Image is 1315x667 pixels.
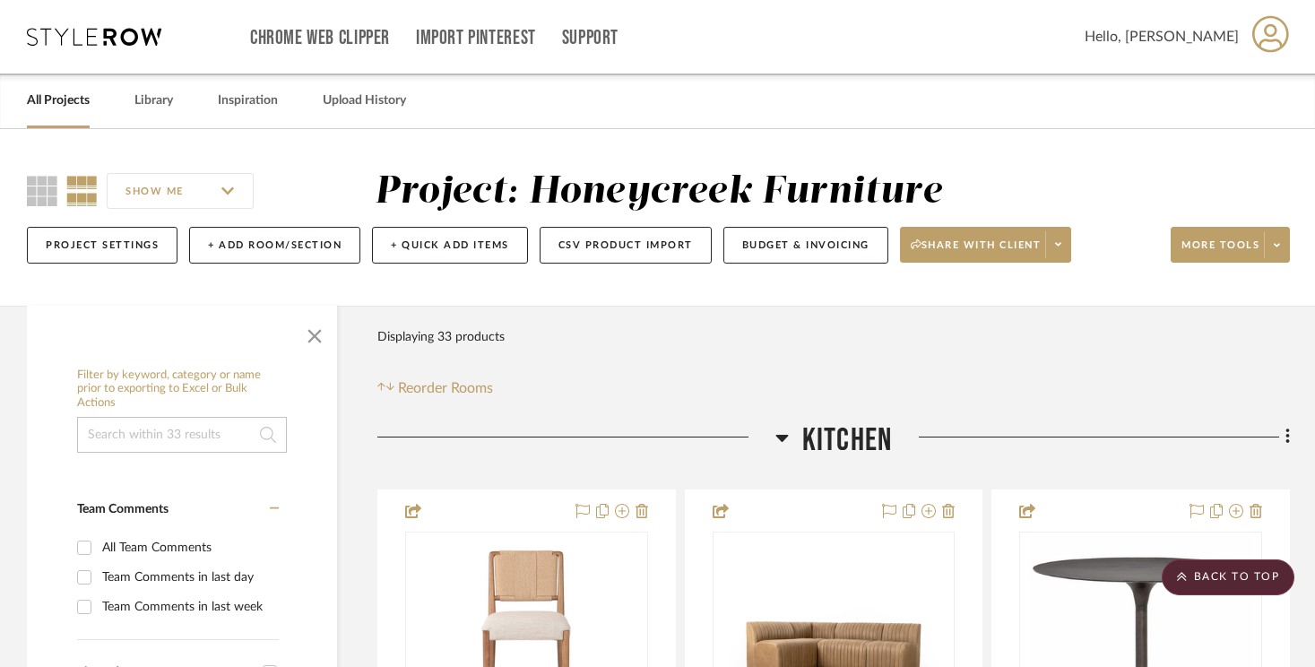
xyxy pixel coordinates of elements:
[377,377,493,399] button: Reorder Rooms
[102,533,274,562] div: All Team Comments
[250,30,390,46] a: Chrome Web Clipper
[77,503,169,515] span: Team Comments
[372,227,528,264] button: + Quick Add Items
[102,563,274,592] div: Team Comments in last day
[540,227,712,264] button: CSV Product Import
[1162,559,1294,595] scroll-to-top-button: BACK TO TOP
[1171,227,1290,263] button: More tools
[323,89,406,113] a: Upload History
[377,319,505,355] div: Displaying 33 products
[102,593,274,621] div: Team Comments in last week
[1181,238,1259,265] span: More tools
[189,227,360,264] button: + Add Room/Section
[398,377,493,399] span: Reorder Rooms
[134,89,173,113] a: Library
[27,89,90,113] a: All Projects
[723,227,888,264] button: Budget & Invoicing
[375,173,942,211] div: Project: Honeycreek Furniture
[218,89,278,113] a: Inspiration
[77,368,287,411] h6: Filter by keyword, category or name prior to exporting to Excel or Bulk Actions
[802,421,892,460] span: Kitchen
[77,417,287,453] input: Search within 33 results
[562,30,619,46] a: Support
[911,238,1042,265] span: Share with client
[900,227,1072,263] button: Share with client
[297,315,333,351] button: Close
[27,227,177,264] button: Project Settings
[416,30,536,46] a: Import Pinterest
[1085,26,1239,48] span: Hello, [PERSON_NAME]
